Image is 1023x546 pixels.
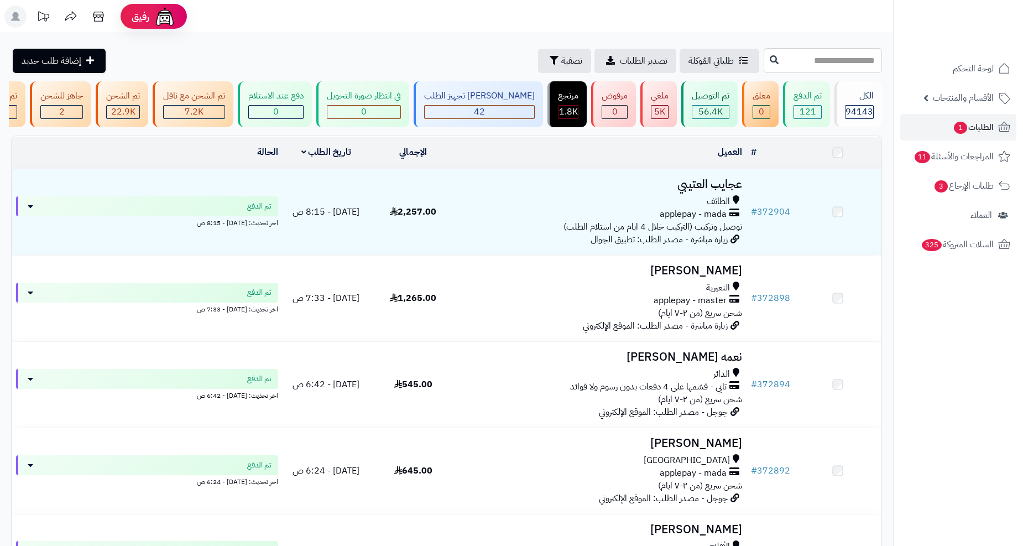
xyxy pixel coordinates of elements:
[394,464,432,477] span: 645.00
[644,454,730,467] span: [GEOGRAPHIC_DATA]
[970,207,992,223] span: العملاء
[692,106,729,118] div: 56436
[236,81,314,127] a: دفع عند الاستلام 0
[425,106,534,118] div: 42
[361,105,367,118] span: 0
[132,10,149,23] span: رفيق
[751,205,790,219] a: #372904
[16,475,278,487] div: اخر تحديث: [DATE] - 6:24 ص
[394,378,432,391] span: 545.00
[660,467,727,480] span: applepay - mada
[591,233,728,246] span: زيارة مباشرة - مصدر الطلب: تطبيق الجوال
[248,90,304,102] div: دفع عند الاستلام
[559,106,578,118] div: 1804
[845,105,873,118] span: 94143
[658,393,742,406] span: شحن سريع (من ٢-٧ ايام)
[654,294,727,307] span: applepay - master
[16,216,278,228] div: اخر تحديث: [DATE] - 8:15 ص
[249,106,303,118] div: 0
[273,105,279,118] span: 0
[921,237,994,252] span: السلات المتروكة
[589,81,638,127] a: مرفوض 0
[751,145,756,159] a: #
[832,81,884,127] a: الكل94143
[900,173,1016,199] a: طلبات الإرجاع3
[900,231,1016,258] a: السلات المتروكة325
[461,437,742,450] h3: [PERSON_NAME]
[327,90,401,102] div: في انتظار صورة التحويل
[900,114,1016,141] a: الطلبات1
[915,151,930,163] span: 11
[461,178,742,191] h3: عجايب العتيبي
[794,90,822,102] div: تم الدفع
[706,282,730,294] span: النعيرية
[257,145,278,159] a: الحالة
[713,368,730,381] span: الدائر
[692,90,729,102] div: تم التوصيل
[545,81,589,127] a: مرتجع 1.8K
[594,49,676,73] a: تصدير الطلبات
[753,90,770,102] div: معلق
[845,90,874,102] div: الكل
[563,220,742,233] span: توصيل وتركيب (التركيب خلال 4 ايام من استلام الطلب)
[293,205,359,219] span: [DATE] - 8:15 ص
[301,145,352,159] a: تاريخ الطلب
[900,143,1016,170] a: المراجعات والأسئلة11
[651,90,669,102] div: ملغي
[461,351,742,363] h3: نعمه [PERSON_NAME]
[150,81,236,127] a: تم الشحن مع ناقل 7.2K
[29,6,57,30] a: تحديثات المنصة
[759,105,764,118] span: 0
[474,105,485,118] span: 42
[651,106,668,118] div: 4954
[22,54,81,67] span: إضافة طلب جديد
[718,145,742,159] a: العميل
[247,460,272,471] span: تم الدفع
[602,90,628,102] div: مرفوض
[954,122,967,134] span: 1
[658,306,742,320] span: شحن سريع (من ٢-٧ ايام)
[900,55,1016,82] a: لوحة التحكم
[900,202,1016,228] a: العملاء
[163,90,225,102] div: تم الشحن مع ناقل
[953,119,994,135] span: الطلبات
[658,479,742,492] span: شحن سريع (من ٢-٧ ايام)
[461,523,742,536] h3: [PERSON_NAME]
[293,378,359,391] span: [DATE] - 6:42 ص
[698,105,723,118] span: 56.4K
[40,90,83,102] div: جاهز للشحن
[612,105,618,118] span: 0
[583,319,728,332] span: زيارة مباشرة - مصدر الطلب: الموقع الإلكتروني
[654,105,665,118] span: 5K
[740,81,781,127] a: معلق 0
[602,106,627,118] div: 0
[185,105,203,118] span: 7.2K
[314,81,411,127] a: في انتظار صورة التحويل 0
[922,239,942,251] span: 325
[707,195,730,208] span: الطائف
[399,145,427,159] a: الإجمالي
[558,90,578,102] div: مرتجع
[800,105,816,118] span: 121
[688,54,734,67] span: طلباتي المُوكلة
[424,90,535,102] div: [PERSON_NAME] تجهيز الطلب
[933,178,994,194] span: طلبات الإرجاع
[293,292,359,305] span: [DATE] - 7:33 ص
[41,106,82,118] div: 2
[620,54,667,67] span: تصدير الطلبات
[751,378,790,391] a: #372894
[59,105,65,118] span: 2
[28,81,93,127] a: جاهز للشحن 2
[293,464,359,477] span: [DATE] - 6:24 ص
[751,464,790,477] a: #372892
[953,61,994,76] span: لوحة التحكم
[751,464,757,477] span: #
[106,90,140,102] div: تم الشحن
[660,208,727,221] span: applepay - mada
[411,81,545,127] a: [PERSON_NAME] تجهيز الطلب 42
[390,292,436,305] span: 1,265.00
[753,106,770,118] div: 0
[154,6,176,28] img: ai-face.png
[751,378,757,391] span: #
[390,205,436,219] span: 2,257.00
